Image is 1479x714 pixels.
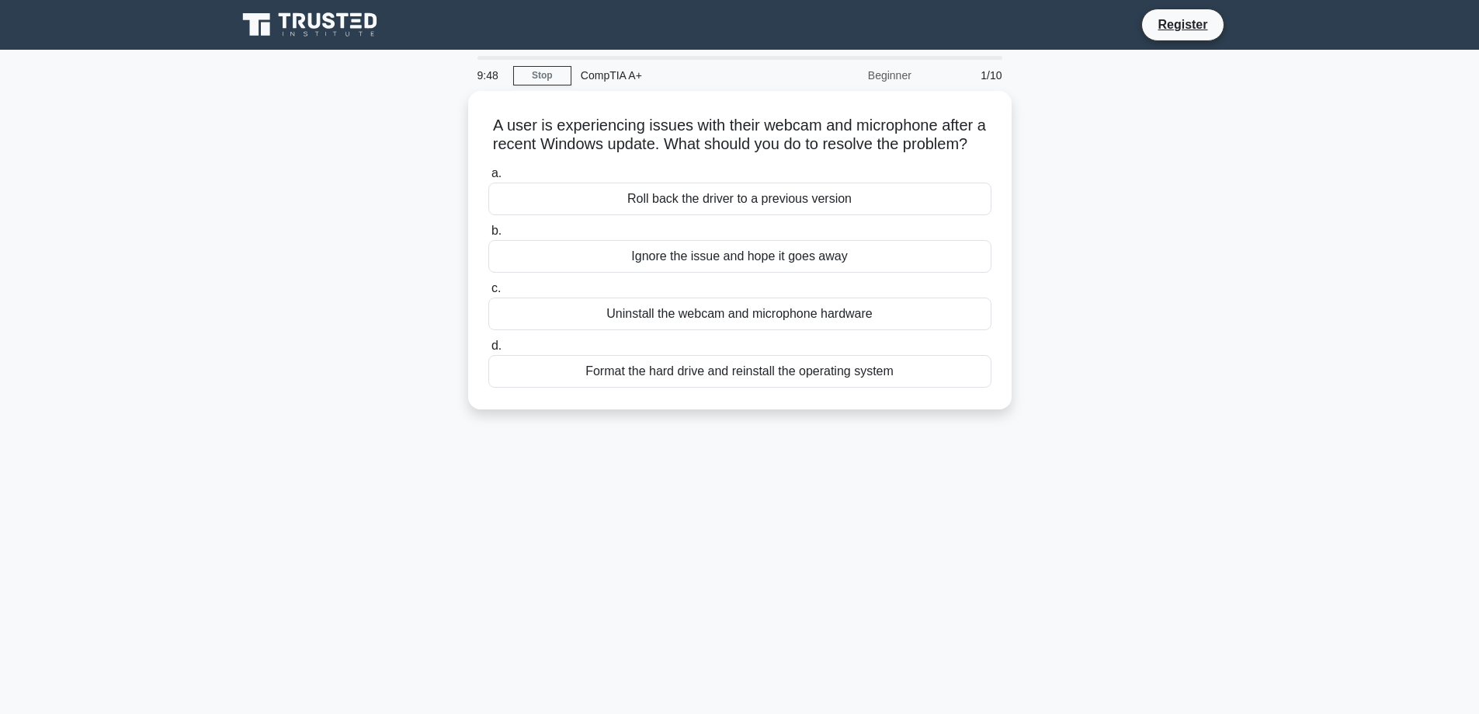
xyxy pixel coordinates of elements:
[491,166,502,179] span: a.
[488,298,991,330] div: Uninstall the webcam and microphone hardware
[491,224,502,237] span: b.
[513,66,571,85] a: Stop
[488,240,991,273] div: Ignore the issue and hope it goes away
[468,60,513,91] div: 9:48
[921,60,1012,91] div: 1/10
[491,339,502,352] span: d.
[488,183,991,215] div: Roll back the driver to a previous version
[487,116,993,155] h5: A user is experiencing issues with their webcam and microphone after a recent Windows update. Wha...
[491,281,501,294] span: c.
[1148,15,1217,34] a: Register
[571,60,785,91] div: CompTIA A+
[785,60,921,91] div: Beginner
[488,355,991,388] div: Format the hard drive and reinstall the operating system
